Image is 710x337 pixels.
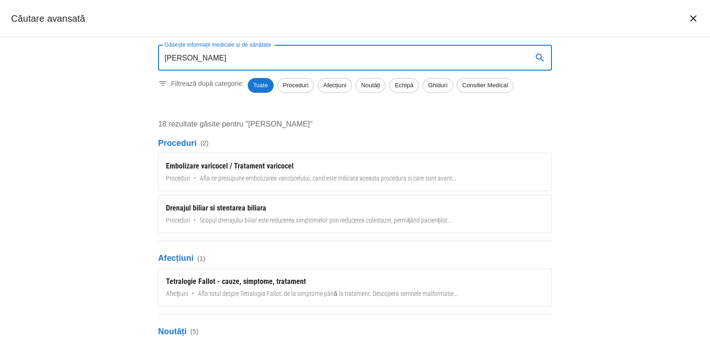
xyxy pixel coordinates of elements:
p: 18 rezultate găsite pentru "[PERSON_NAME]" [158,119,552,130]
span: ( 5 ) [190,327,199,336]
button: închide căutarea [682,7,704,30]
div: Consilier Medical [457,78,514,93]
div: Ghiduri [422,78,453,93]
span: Toate [248,81,274,90]
span: • [194,216,196,225]
span: Echipă [390,81,418,90]
span: Noutăți [356,81,385,90]
div: Tetralogie Fallot - cauze, simptome, tratament [166,276,544,287]
span: • [194,174,196,183]
input: Introduceți un termen pentru căutare... [158,45,525,71]
div: Noutăți [355,78,386,93]
span: Afecțiuni [166,289,188,299]
div: Drenajul biliar si stentarea biliara [166,203,544,214]
p: Proceduri [158,137,552,149]
div: Embolizare varicocel / Tratament varicocel [166,161,544,172]
span: Proceduri [166,216,190,225]
p: Afecțiuni [158,252,552,264]
div: Toate [248,78,274,93]
span: Afla totul despre Tetralogia Fallot: de la simptome până la tratament. Descopera semnele malforma... [198,289,458,299]
div: Afecțiuni [318,78,352,93]
p: Filtrează după categorie: [171,79,244,88]
span: ( 1 ) [197,254,206,263]
a: Embolizare varicocel / Tratament varicocelProceduri•Afla ce presupune embolizarea varicocelului, ... [158,153,552,191]
span: Consilier Medical [457,81,513,90]
h2: Căutare avansată [11,11,85,26]
button: search [529,47,551,69]
span: Proceduri [278,81,314,90]
span: Scopul drenajului biliar este reducerea simptomelor prin reducerea colestazei, permițând pacienți... [200,216,451,225]
a: Drenajul biliar si stentarea biliaraProceduri•Scopul drenajului biliar este reducerea simptomelor... [158,195,552,233]
div: Proceduri [277,78,314,93]
span: Proceduri [166,174,190,183]
a: Tetralogie Fallot - cauze, simptome, tratamentAfecțiuni•Afla totul despre Tetralogia Fallot: de l... [158,268,552,307]
span: ( 2 ) [201,138,209,148]
span: Ghiduri [423,81,453,90]
span: Afecțiuni [318,81,351,90]
label: Găsește informații medicale și de sănătate [165,41,271,48]
span: Afla ce presupune embolizarea varicocelului, cand este indicata aceasta procedura si care sunt av... [200,174,456,183]
span: • [192,289,194,299]
div: Echipă [389,78,419,93]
